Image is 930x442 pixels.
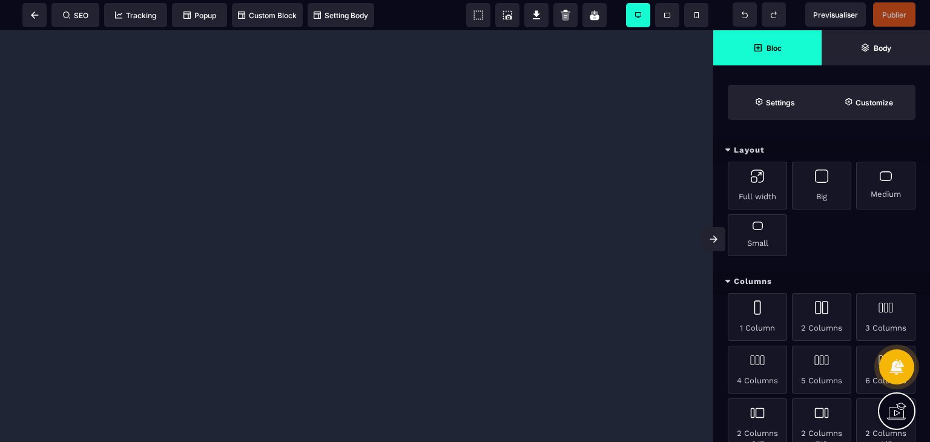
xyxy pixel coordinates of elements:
strong: Body [874,44,891,53]
div: Small [728,214,787,256]
span: Open Style Manager [822,85,915,120]
strong: Bloc [767,44,782,53]
span: Publier [882,10,906,19]
div: Columns [713,271,930,293]
span: Setting Body [314,11,368,20]
span: Settings [728,85,822,120]
div: 2 Columns [792,293,851,341]
span: Open Layer Manager [822,30,930,65]
span: View components [466,3,490,27]
div: 4 Columns [728,346,787,394]
div: 5 Columns [792,346,851,394]
span: Tracking [115,11,156,20]
div: Big [792,162,851,209]
span: Screenshot [495,3,519,27]
div: Layout [713,139,930,162]
span: Custom Block [238,11,297,20]
span: SEO [63,11,88,20]
div: Medium [856,162,915,209]
span: Popup [183,11,216,20]
div: Full width [728,162,787,209]
span: Open Blocks [713,30,822,65]
strong: Customize [856,98,893,107]
strong: Settings [766,98,795,107]
div: 1 Column [728,293,787,341]
div: 3 Columns [856,293,915,341]
span: Preview [805,2,866,27]
div: 6 Columns [856,346,915,394]
span: Previsualiser [813,10,858,19]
